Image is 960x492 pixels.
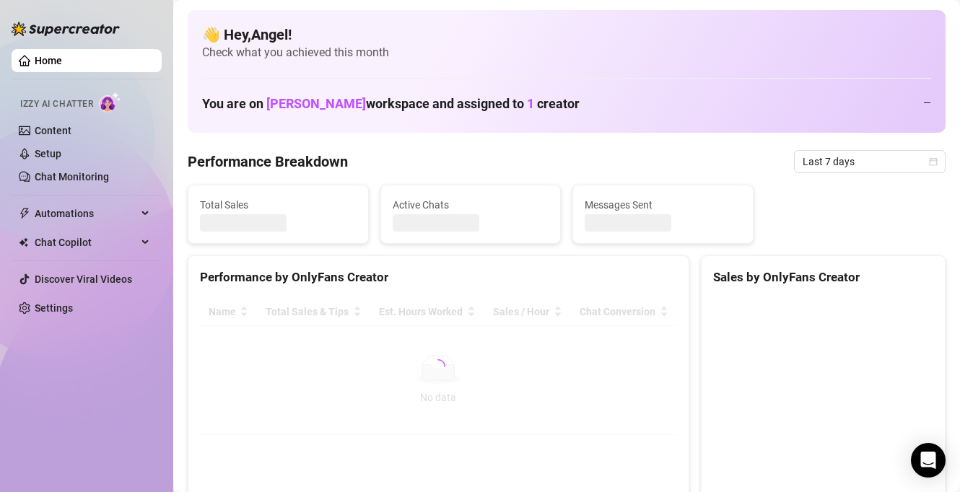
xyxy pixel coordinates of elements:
div: Open Intercom Messenger [911,443,946,478]
span: Messages Sent [585,197,741,213]
a: Home [35,55,62,66]
h1: You are on workspace and assigned to creator [202,96,580,112]
a: Settings [35,302,73,314]
h4: Performance Breakdown [188,151,348,172]
a: Discover Viral Videos [35,273,132,285]
span: calendar [929,157,938,166]
a: Setup [35,148,61,159]
span: Check what you achieved this month [202,45,931,61]
h4: 👋 Hey, Angel ! [202,25,931,45]
span: Izzy AI Chatter [20,97,93,111]
img: AI Chatter [99,92,121,113]
span: Active Chats [393,197,549,213]
span: [PERSON_NAME] [266,96,366,111]
span: Total Sales [200,197,357,213]
span: Automations [35,202,137,225]
div: — [923,95,931,110]
a: Content [35,125,71,136]
img: Chat Copilot [19,237,28,247]
div: Performance by OnlyFans Creator [200,268,677,287]
div: Sales by OnlyFans Creator [713,268,933,287]
span: Last 7 days [803,151,937,172]
a: Chat Monitoring [35,171,109,183]
span: 1 [527,96,534,111]
span: Chat Copilot [35,231,137,254]
span: loading [429,356,448,376]
img: logo-BBDzfeDw.svg [12,22,120,36]
span: thunderbolt [19,208,30,219]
